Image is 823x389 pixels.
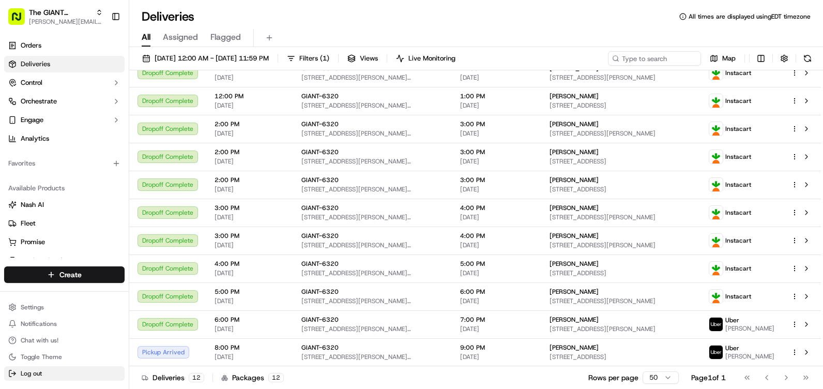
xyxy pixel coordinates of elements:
span: [PERSON_NAME] [550,148,599,156]
span: [STREET_ADDRESS] [550,269,692,277]
span: 8:00 PM [215,343,285,352]
span: [PERSON_NAME] [550,92,599,100]
span: [DATE] [460,129,533,138]
span: 4:00 PM [460,232,533,240]
span: Live Monitoring [408,54,455,63]
span: GIANT-6320 [301,148,339,156]
button: See all [160,132,188,145]
span: Toggle Theme [21,353,62,361]
span: Pylon [103,229,125,236]
span: 5:00 PM [215,288,285,296]
span: Instacart [725,69,751,77]
span: ( 1 ) [320,54,329,63]
span: [PERSON_NAME] [550,316,599,324]
a: 📗Knowledge Base [6,199,83,218]
span: 6:00 PM [215,316,285,324]
span: 3:00 PM [460,176,533,184]
span: Orchestrate [21,97,57,106]
span: Chat with us! [21,336,58,345]
button: Refresh [800,51,815,66]
img: profile_instacart_ahold_partner.png [709,178,723,191]
span: [STREET_ADDRESS][PERSON_NAME][PERSON_NAME] [301,241,444,249]
div: Favorites [4,155,125,172]
span: GIANT-6320 [301,204,339,212]
span: [STREET_ADDRESS] [550,185,692,193]
span: [PERSON_NAME] [550,343,599,352]
span: [STREET_ADDRESS] [550,353,692,361]
img: 8016278978528_b943e370aa5ada12b00a_72.png [22,99,40,117]
img: Nash [10,10,31,31]
span: GIANT-6320 [301,288,339,296]
img: profile_instacart_ahold_partner.png [709,66,723,80]
span: Instacart [725,97,751,105]
a: Powered byPylon [73,228,125,236]
span: 5:00 PM [460,260,533,268]
span: Uber [725,316,739,324]
span: Map [722,54,736,63]
span: GIANT-6320 [301,92,339,100]
span: [DATE] [215,325,285,333]
span: 9:00 PM [460,343,533,352]
button: The GIANT Company[PERSON_NAME][EMAIL_ADDRESS][PERSON_NAME][DOMAIN_NAME] [4,4,107,29]
span: [STREET_ADDRESS] [550,157,692,166]
span: GIANT-6320 [301,176,339,184]
button: Control [4,74,125,91]
span: Orders [21,41,41,50]
button: [PERSON_NAME][EMAIL_ADDRESS][PERSON_NAME][DOMAIN_NAME] [29,18,103,26]
a: Nash AI [8,200,120,210]
span: [STREET_ADDRESS][PERSON_NAME][PERSON_NAME] [301,325,444,333]
span: [DATE] [215,185,285,193]
span: 3:00 PM [215,204,285,212]
span: [DATE] [215,297,285,305]
span: Control [21,78,42,87]
span: [STREET_ADDRESS] [550,101,692,110]
span: [STREET_ADDRESS][PERSON_NAME] [550,213,692,221]
button: Fleet [4,215,125,232]
span: Knowledge Base [21,203,79,214]
a: 💻API Documentation [83,199,170,218]
img: profile_uber_ahold_partner.png [709,318,723,331]
span: [PERSON_NAME] [550,232,599,240]
span: [DATE] [460,325,533,333]
div: 📗 [10,204,19,213]
span: All times are displayed using EDT timezone [689,12,811,21]
span: Flagged [210,31,241,43]
img: profile_instacart_ahold_partner.png [709,122,723,136]
img: profile_instacart_ahold_partner.png [709,262,723,275]
button: Promise [4,234,125,250]
span: Product Catalog [21,256,70,265]
button: Orchestrate [4,93,125,110]
span: The GIANT Company [29,7,92,18]
span: [DATE] [460,297,533,305]
span: 3:00 PM [460,120,533,128]
img: profile_instacart_ahold_partner.png [709,150,723,163]
span: [PERSON_NAME] [550,260,599,268]
button: Map [705,51,740,66]
span: [DATE] [460,213,533,221]
img: profile_instacart_ahold_partner.png [709,234,723,247]
a: Orders [4,37,125,54]
img: profile_uber_ahold_partner.png [709,346,723,359]
p: Welcome 👋 [10,41,188,58]
span: Nash AI [21,200,44,210]
span: Instacart [725,236,751,245]
button: Product Catalog [4,252,125,269]
span: Instacart [725,153,751,161]
button: Engage [4,112,125,128]
a: Promise [8,237,120,247]
span: Instacart [725,181,751,189]
span: [DATE] [460,101,533,110]
span: [DATE] [460,157,533,166]
div: We're available if you need us! [47,109,142,117]
span: Create [59,270,82,280]
span: GIANT-6320 [301,232,339,240]
span: 7:00 PM [460,316,533,324]
span: Promise [21,237,45,247]
span: [PERSON_NAME] [725,352,774,361]
button: Notifications [4,317,125,331]
span: [DATE] [215,269,285,277]
p: Rows per page [588,372,638,383]
span: 6:00 PM [460,288,533,296]
span: [DATE] [460,185,533,193]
